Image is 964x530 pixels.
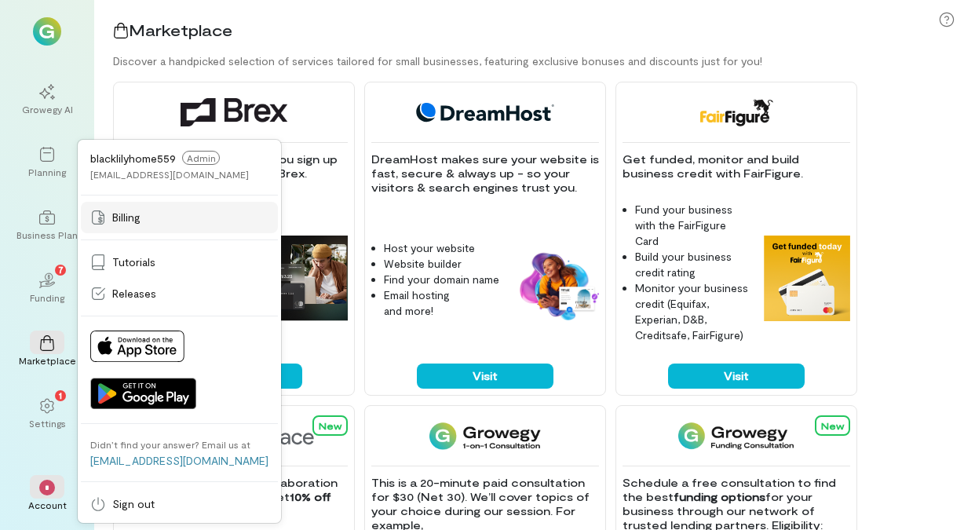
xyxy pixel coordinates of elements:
[90,438,250,451] div: Didn’t find your answer? Email us at
[22,103,73,115] div: Growegy AI
[113,53,964,69] div: Discover a handpicked selection of services tailored for small businesses, featuring exclusive bo...
[678,422,794,450] img: Funding Consultation
[371,152,599,195] p: DreamHost makes sure your website is fast, secure & always up - so your visitors & search engines...
[261,236,348,322] img: Brex feature
[30,291,64,304] div: Funding
[58,262,64,276] span: 7
[90,168,249,181] div: [EMAIL_ADDRESS][DOMAIN_NAME]
[19,354,76,367] div: Marketplace
[19,71,75,128] a: Growegy AI
[81,247,278,278] a: Tutorials
[319,420,341,431] span: New
[699,98,773,126] img: FairFigure
[81,488,278,520] a: Sign out
[90,454,268,467] a: [EMAIL_ADDRESS][DOMAIN_NAME]
[635,202,751,249] li: Fund your business with the FairFigure Card
[411,98,560,126] img: DreamHost
[384,272,500,287] li: Find your domain name
[181,98,287,126] img: Brex
[417,364,553,389] button: Visit
[16,228,78,241] div: Business Plan
[112,210,141,225] span: Billing
[90,152,176,165] span: blacklilyhome559
[90,331,184,362] img: Download on App Store
[384,256,500,272] li: Website builder
[821,420,844,431] span: New
[112,496,155,512] span: Sign out
[81,202,278,233] a: Billing
[29,417,66,429] div: Settings
[429,422,540,450] img: 1-on-1 Consultation
[28,166,66,178] div: Planning
[182,151,220,165] span: Admin
[19,467,75,524] div: *Account
[384,287,500,319] li: Email hosting and more!
[19,134,75,191] a: Planning
[19,323,75,379] a: Marketplace
[513,250,599,322] img: DreamHost feature
[19,197,75,254] a: Business Plan
[112,254,155,270] span: Tutorials
[674,490,765,503] strong: funding options
[112,286,156,302] span: Releases
[129,20,232,39] span: Marketplace
[90,378,196,409] img: Get it on Google Play
[635,249,751,280] li: Build your business credit rating
[81,278,278,309] a: Releases
[764,236,850,322] img: FairFigure feature
[59,388,62,402] span: 1
[19,386,75,442] a: Settings
[384,240,500,256] li: Host your website
[623,152,850,181] p: Get funded, monitor and build business credit with FairFigure.
[635,280,751,343] li: Monitor your business credit (Equifax, Experian, D&B, Creditsafe, FairFigure)
[19,260,75,316] a: Funding
[668,364,805,389] button: Visit
[28,499,67,511] div: Account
